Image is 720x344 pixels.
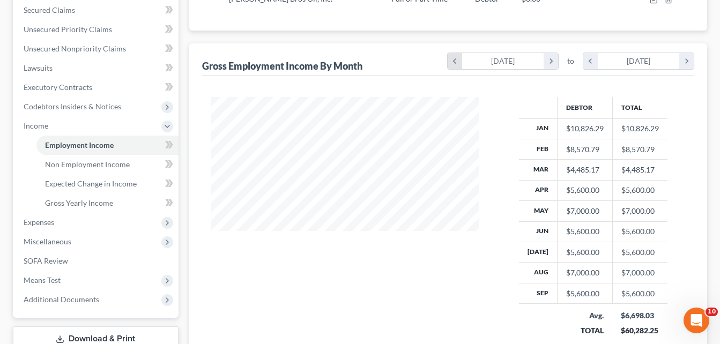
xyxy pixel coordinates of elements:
[621,325,659,336] div: $60,282.25
[519,263,558,283] th: Aug
[566,144,604,155] div: $8,570.79
[24,218,54,227] span: Expenses
[612,139,667,159] td: $8,570.79
[566,325,604,336] div: TOTAL
[36,193,179,213] a: Gross Yearly Income
[583,53,598,69] i: chevron_left
[36,136,179,155] a: Employment Income
[45,140,114,149] span: Employment Income
[612,201,667,221] td: $7,000.00
[36,155,179,174] a: Non Employment Income
[566,185,604,196] div: $5,600.00
[566,123,604,134] div: $10,826.29
[24,256,68,265] span: SOFA Review
[45,160,130,169] span: Non Employment Income
[544,53,558,69] i: chevron_right
[24,275,61,285] span: Means Test
[519,160,558,180] th: Mar
[519,283,558,303] th: Sep
[519,221,558,242] th: Jun
[566,206,604,216] div: $7,000.00
[15,78,179,97] a: Executory Contracts
[45,198,113,207] span: Gross Yearly Income
[612,263,667,283] td: $7,000.00
[566,288,604,299] div: $5,600.00
[202,59,362,72] div: Gross Employment Income By Month
[519,242,558,263] th: [DATE]
[24,25,112,34] span: Unsecured Priority Claims
[684,308,709,333] iframe: Intercom live chat
[15,39,179,58] a: Unsecured Nonpriority Claims
[612,221,667,242] td: $5,600.00
[566,164,604,175] div: $4,485.17
[24,83,92,92] span: Executory Contracts
[519,180,558,200] th: Apr
[557,97,612,118] th: Debtor
[567,56,574,66] span: to
[24,295,99,304] span: Additional Documents
[566,226,604,237] div: $5,600.00
[15,58,179,78] a: Lawsuits
[15,20,179,39] a: Unsecured Priority Claims
[45,179,137,188] span: Expected Change in Income
[612,283,667,303] td: $5,600.00
[621,310,659,321] div: $6,698.03
[36,174,179,193] a: Expected Change in Income
[519,118,558,139] th: Jan
[448,53,462,69] i: chevron_left
[706,308,718,316] span: 10
[519,201,558,221] th: May
[566,247,604,258] div: $5,600.00
[566,310,604,321] div: Avg.
[679,53,694,69] i: chevron_right
[612,242,667,263] td: $5,600.00
[24,102,121,111] span: Codebtors Insiders & Notices
[519,139,558,159] th: Feb
[15,251,179,271] a: SOFA Review
[612,118,667,139] td: $10,826.29
[612,160,667,180] td: $4,485.17
[24,237,71,246] span: Miscellaneous
[24,5,75,14] span: Secured Claims
[24,44,126,53] span: Unsecured Nonpriority Claims
[566,267,604,278] div: $7,000.00
[24,121,48,130] span: Income
[462,53,544,69] div: [DATE]
[612,180,667,200] td: $5,600.00
[24,63,53,72] span: Lawsuits
[598,53,680,69] div: [DATE]
[612,97,667,118] th: Total
[15,1,179,20] a: Secured Claims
